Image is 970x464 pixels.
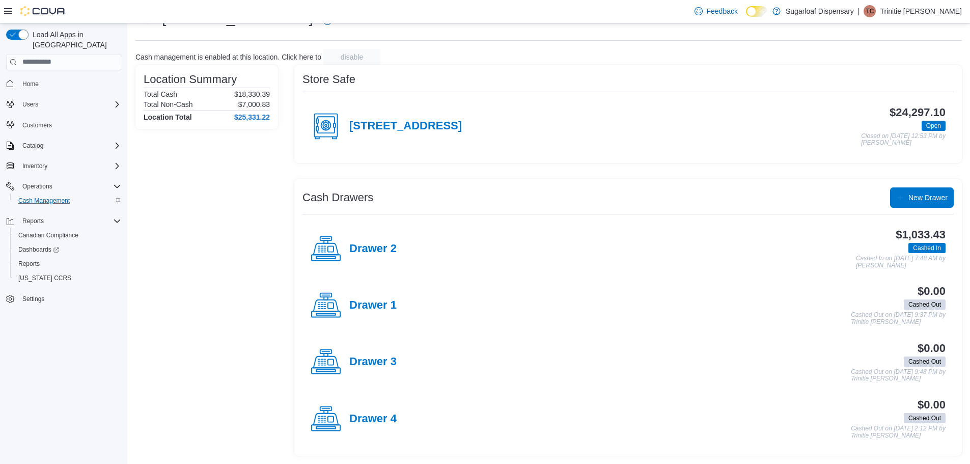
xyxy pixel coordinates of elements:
span: Home [18,77,121,90]
h3: $0.00 [918,285,946,297]
a: Feedback [690,1,742,21]
a: Dashboards [14,243,63,256]
button: Home [2,76,125,91]
img: Cova [20,6,66,16]
button: Catalog [2,139,125,153]
span: Reports [18,260,40,268]
button: Reports [2,214,125,228]
button: Operations [18,180,57,193]
span: Reports [14,258,121,270]
span: TC [866,5,874,17]
span: Customers [22,121,52,129]
button: Reports [10,257,125,271]
span: Settings [22,295,44,303]
a: Settings [18,293,48,305]
h3: Store Safe [302,73,355,86]
p: Cashed In on [DATE] 7:48 AM by [PERSON_NAME] [856,255,946,269]
span: Catalog [22,142,43,150]
p: Cash management is enabled at this location. Click here to [135,53,321,61]
h4: Drawer 1 [349,299,397,312]
button: [US_STATE] CCRS [10,271,125,285]
span: Cashed Out [904,299,946,310]
button: Operations [2,179,125,194]
h3: $0.00 [918,399,946,411]
span: Operations [22,182,52,190]
button: Users [18,98,42,111]
span: Dashboards [18,245,59,254]
span: Cashed Out [904,357,946,367]
span: Dashboards [14,243,121,256]
p: $18,330.39 [234,90,270,98]
button: Users [2,97,125,112]
p: | [858,5,860,17]
a: Reports [14,258,44,270]
p: Sugarloaf Dispensary [786,5,854,17]
a: Home [18,78,43,90]
span: Settings [18,292,121,305]
a: Customers [18,119,56,131]
span: Reports [22,217,44,225]
h3: $1,033.43 [896,229,946,241]
span: Users [22,100,38,108]
nav: Complex example [6,72,121,333]
h4: Drawer 2 [349,242,397,256]
a: Dashboards [10,242,125,257]
span: Cashed Out [904,413,946,423]
h4: $25,331.22 [234,113,270,121]
span: Cash Management [14,195,121,207]
span: Operations [18,180,121,193]
h4: Location Total [144,113,192,121]
span: Open [926,121,941,130]
button: Catalog [18,140,47,152]
input: Dark Mode [746,6,767,17]
span: Users [18,98,121,111]
span: Home [22,80,39,88]
h4: [STREET_ADDRESS] [349,120,462,133]
h4: Drawer 3 [349,356,397,369]
button: Cash Management [10,194,125,208]
button: Reports [18,215,48,227]
h3: Location Summary [144,73,237,86]
span: Customers [18,119,121,131]
span: Inventory [22,162,47,170]
span: Cashed In [908,243,946,253]
button: Canadian Compliance [10,228,125,242]
p: Cashed Out on [DATE] 9:37 PM by Trinitie [PERSON_NAME] [851,312,946,325]
h3: Cash Drawers [302,192,373,204]
button: Inventory [2,159,125,173]
span: Cashed Out [908,357,941,366]
span: Cash Management [18,197,70,205]
button: Settings [2,291,125,306]
span: Cashed In [913,243,941,253]
span: Cashed Out [908,300,941,309]
button: disable [323,49,380,65]
h4: Drawer 4 [349,413,397,426]
span: disable [341,52,363,62]
h6: Total Non-Cash [144,100,193,108]
button: New Drawer [890,187,954,208]
p: Closed on [DATE] 12:53 PM by [PERSON_NAME] [861,133,946,147]
span: Canadian Compliance [18,231,78,239]
span: New Drawer [908,193,948,203]
span: [US_STATE] CCRS [18,274,71,282]
span: Inventory [18,160,121,172]
h3: $0.00 [918,342,946,354]
h6: Total Cash [144,90,177,98]
span: Feedback [707,6,738,16]
span: Washington CCRS [14,272,121,284]
span: Reports [18,215,121,227]
p: Cashed Out on [DATE] 9:48 PM by Trinitie [PERSON_NAME] [851,369,946,383]
p: $7,000.83 [238,100,270,108]
h3: $24,297.10 [890,106,946,119]
a: Canadian Compliance [14,229,82,241]
p: Cashed Out on [DATE] 2:12 PM by Trinitie [PERSON_NAME] [851,425,946,439]
span: Catalog [18,140,121,152]
div: Trinitie Cromwell [864,5,876,17]
p: Trinitie [PERSON_NAME] [880,5,962,17]
a: [US_STATE] CCRS [14,272,75,284]
span: Cashed Out [908,414,941,423]
span: Load All Apps in [GEOGRAPHIC_DATA] [29,30,121,50]
button: Customers [2,118,125,132]
button: Inventory [18,160,51,172]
